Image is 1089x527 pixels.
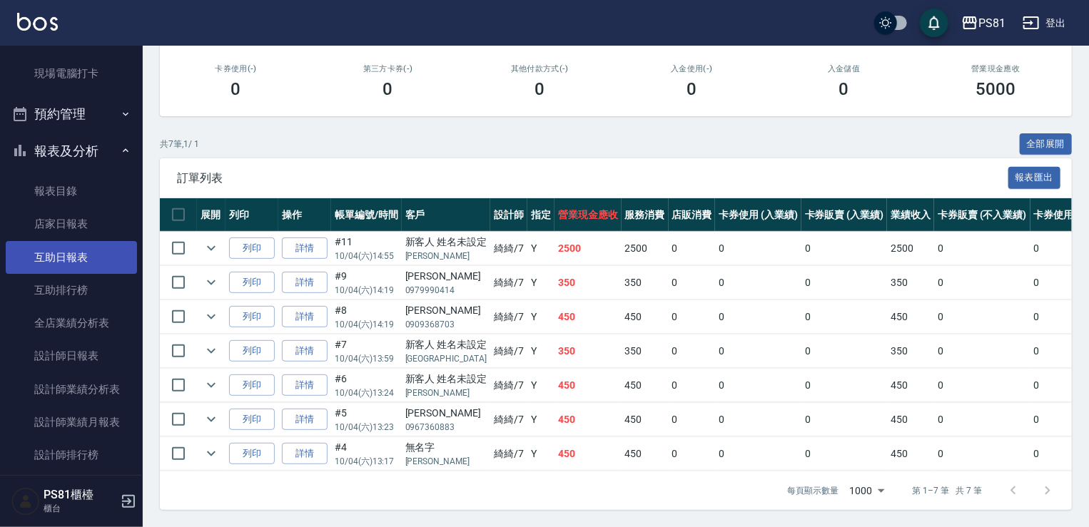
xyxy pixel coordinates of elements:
p: 共 7 筆, 1 / 1 [160,138,199,150]
td: 450 [554,300,622,334]
p: 10/04 (六) 13:24 [335,387,398,399]
a: 詳情 [282,340,328,362]
button: expand row [201,340,222,362]
td: Y [527,437,554,471]
td: 綺綺 /7 [490,437,527,471]
a: 現場電腦打卡 [6,57,137,90]
td: 0 [715,266,801,300]
td: 0 [669,437,716,471]
div: 新客人 姓名未設定 [405,372,487,387]
a: 詳情 [282,443,328,465]
th: 設計師 [490,198,527,232]
th: 服務消費 [622,198,669,232]
td: 0 [715,232,801,265]
div: [PERSON_NAME] [405,406,487,421]
th: 展開 [197,198,226,232]
td: 450 [554,437,622,471]
td: 0 [1030,369,1089,402]
td: 450 [554,369,622,402]
td: 0 [1030,437,1089,471]
td: 0 [715,369,801,402]
th: 卡券使用 (入業績) [715,198,801,232]
button: 列印 [229,374,275,396]
p: 10/04 (六) 14:55 [335,250,398,262]
p: 0909368703 [405,318,487,331]
h2: 入金儲值 [785,64,903,73]
td: 0 [715,300,801,334]
button: 列印 [229,409,275,431]
button: expand row [201,374,222,396]
h2: 其他付款方式(-) [481,64,599,73]
button: 登出 [1017,10,1072,36]
p: [PERSON_NAME] [405,455,487,468]
a: 詳情 [282,306,328,328]
td: 0 [934,369,1030,402]
th: 列印 [226,198,278,232]
a: 報表目錄 [6,175,137,208]
td: 450 [887,437,934,471]
td: 350 [622,266,669,300]
td: #4 [331,437,402,471]
td: 0 [1030,232,1089,265]
p: 10/04 (六) 13:59 [335,352,398,365]
td: 0 [934,437,1030,471]
td: 0 [715,403,801,436]
p: [PERSON_NAME] [405,250,487,262]
button: 列印 [229,340,275,362]
td: 2500 [554,232,622,265]
a: 每日收支明細 [6,471,137,504]
td: #8 [331,300,402,334]
div: 新客人 姓名未設定 [405,337,487,352]
th: 帳單編號/時間 [331,198,402,232]
p: 10/04 (六) 13:17 [335,455,398,468]
td: 綺綺 /7 [490,300,527,334]
td: 0 [801,300,888,334]
th: 卡券使用(-) [1030,198,1089,232]
h2: 卡券使用(-) [177,64,295,73]
td: 450 [622,300,669,334]
td: 0 [934,232,1030,265]
td: 0 [669,403,716,436]
td: Y [527,403,554,436]
td: 450 [887,369,934,402]
div: [PERSON_NAME] [405,269,487,284]
h3: 0 [231,79,241,99]
td: 350 [554,334,622,368]
td: 綺綺 /7 [490,369,527,402]
td: 0 [801,403,888,436]
h3: 0 [839,79,849,99]
td: 350 [887,334,934,368]
a: 詳情 [282,272,328,294]
a: 詳情 [282,374,328,396]
h3: 0 [383,79,393,99]
button: 列印 [229,306,275,328]
th: 操作 [278,198,331,232]
button: expand row [201,443,222,464]
td: 0 [934,334,1030,368]
td: 450 [887,403,934,436]
p: [PERSON_NAME] [405,387,487,399]
button: 報表匯出 [1008,167,1061,189]
td: 綺綺 /7 [490,403,527,436]
td: 2500 [622,232,669,265]
td: 0 [801,266,888,300]
button: 報表及分析 [6,133,137,170]
td: Y [527,300,554,334]
h3: 0 [535,79,545,99]
h2: 第三方卡券(-) [329,64,447,73]
a: 詳情 [282,237,328,260]
a: 設計師業績月報表 [6,406,137,439]
td: 0 [1030,300,1089,334]
a: 店家日報表 [6,208,137,240]
th: 店販消費 [669,198,716,232]
div: PS81 [978,14,1006,32]
td: 450 [622,403,669,436]
a: 設計師日報表 [6,339,137,372]
td: 0 [934,403,1030,436]
th: 客戶 [402,198,491,232]
td: 0 [801,369,888,402]
div: 無名字 [405,440,487,455]
p: 10/04 (六) 14:19 [335,318,398,331]
button: save [920,9,948,37]
p: 0967360883 [405,421,487,434]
